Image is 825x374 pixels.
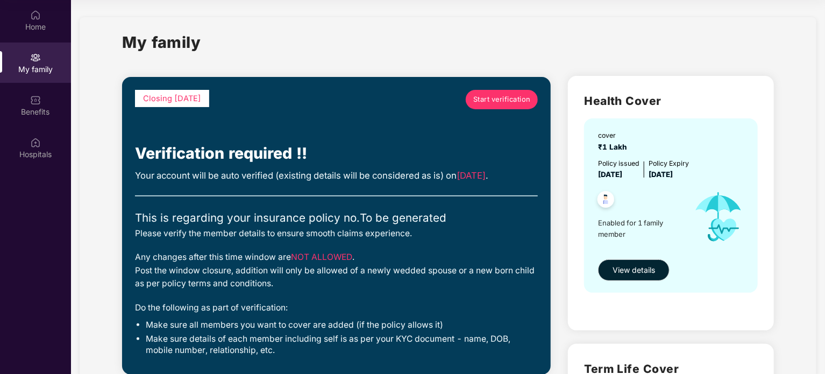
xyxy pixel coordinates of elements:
img: svg+xml;base64,PHN2ZyBpZD0iSG9zcGl0YWxzIiB4bWxucz0iaHR0cDovL3d3dy53My5vcmcvMjAwMC9zdmciIHdpZHRoPS... [30,137,41,148]
a: Start verification [466,90,538,109]
div: Verification required !! [135,142,538,166]
img: svg+xml;base64,PHN2ZyB3aWR0aD0iMjAiIGhlaWdodD0iMjAiIHZpZXdCb3g9IjAgMCAyMCAyMCIgZmlsbD0ibm9uZSIgeG... [30,52,41,63]
img: icon [685,180,752,253]
span: Closing [DATE] [143,94,201,103]
button: View details [598,259,670,281]
div: Policy Expiry [649,158,689,168]
div: Any changes after this time window are . Post the window closure, addition will only be allowed o... [135,251,538,291]
div: Policy issued [598,158,639,168]
li: Make sure all members you want to cover are added (if the policy allows it) [146,320,538,331]
div: Your account will be auto verified (existing details will be considered as is) on . [135,168,538,182]
li: Make sure details of each member including self is as per your KYC document - name, DOB, mobile n... [146,334,538,356]
div: This is regarding your insurance policy no. To be generated [135,209,538,227]
span: NOT ALLOWED [291,252,352,262]
span: [DATE] [598,170,622,179]
img: svg+xml;base64,PHN2ZyBpZD0iQmVuZWZpdHMiIHhtbG5zPSJodHRwOi8vd3d3LnczLm9yZy8yMDAwL3N2ZyIgd2lkdGg9Ij... [30,95,41,105]
span: View details [613,264,655,276]
h2: Health Cover [584,92,758,110]
img: svg+xml;base64,PHN2ZyBpZD0iSG9tZSIgeG1sbnM9Imh0dHA6Ly93d3cudzMub3JnLzIwMDAvc3ZnIiB3aWR0aD0iMjAiIG... [30,10,41,20]
div: Please verify the member details to ensure smooth claims experience. [135,227,538,241]
span: [DATE] [457,170,486,181]
h1: My family [122,30,201,54]
span: [DATE] [649,170,673,179]
span: Enabled for 1 family member [598,217,684,239]
img: svg+xml;base64,PHN2ZyB4bWxucz0iaHR0cDovL3d3dy53My5vcmcvMjAwMC9zdmciIHdpZHRoPSI0OC45NDMiIGhlaWdodD... [593,188,619,214]
span: ₹1 Lakh [598,143,631,151]
span: Start verification [473,94,531,105]
div: Do the following as part of verification: [135,301,538,315]
div: cover [598,130,631,140]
